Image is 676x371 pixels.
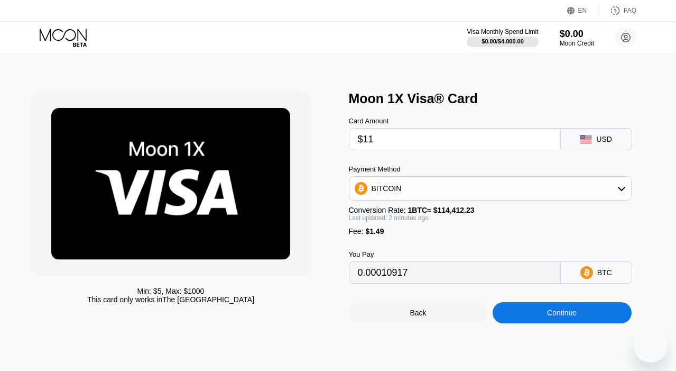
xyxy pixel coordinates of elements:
div: Continue [547,309,577,317]
div: Visa Monthly Spend Limit [467,28,538,35]
div: You Pay [349,250,561,258]
span: $1.49 [365,227,384,236]
div: Back [349,302,488,323]
div: $0.00Moon Credit [560,29,594,47]
div: Last updated: 2 minutes ago [349,214,632,222]
div: Conversion Rate: [349,206,632,214]
div: BTC [597,268,612,277]
div: FAQ [599,5,636,16]
iframe: Button to launch messaging window [634,329,668,363]
div: FAQ [624,7,636,14]
div: Card Amount [349,117,561,125]
div: Moon 1X Visa® Card [349,91,657,106]
div: Continue [493,302,632,323]
div: Min: $ 5 , Max: $ 1000 [137,287,205,295]
div: EN [567,5,599,16]
div: BITCOIN [349,178,631,199]
div: Payment Method [349,165,632,173]
div: This card only works in The [GEOGRAPHIC_DATA] [87,295,254,304]
span: 1 BTC ≈ $114,412.23 [408,206,475,214]
div: Fee : [349,227,632,236]
div: Visa Monthly Spend Limit$0.00/$4,000.00 [467,28,538,47]
input: $0.00 [358,129,552,150]
div: USD [596,135,612,143]
div: EN [578,7,587,14]
div: $0.00 [560,29,594,40]
div: BITCOIN [372,184,402,193]
div: Moon Credit [560,40,594,47]
div: Back [410,309,426,317]
div: $0.00 / $4,000.00 [481,38,524,44]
